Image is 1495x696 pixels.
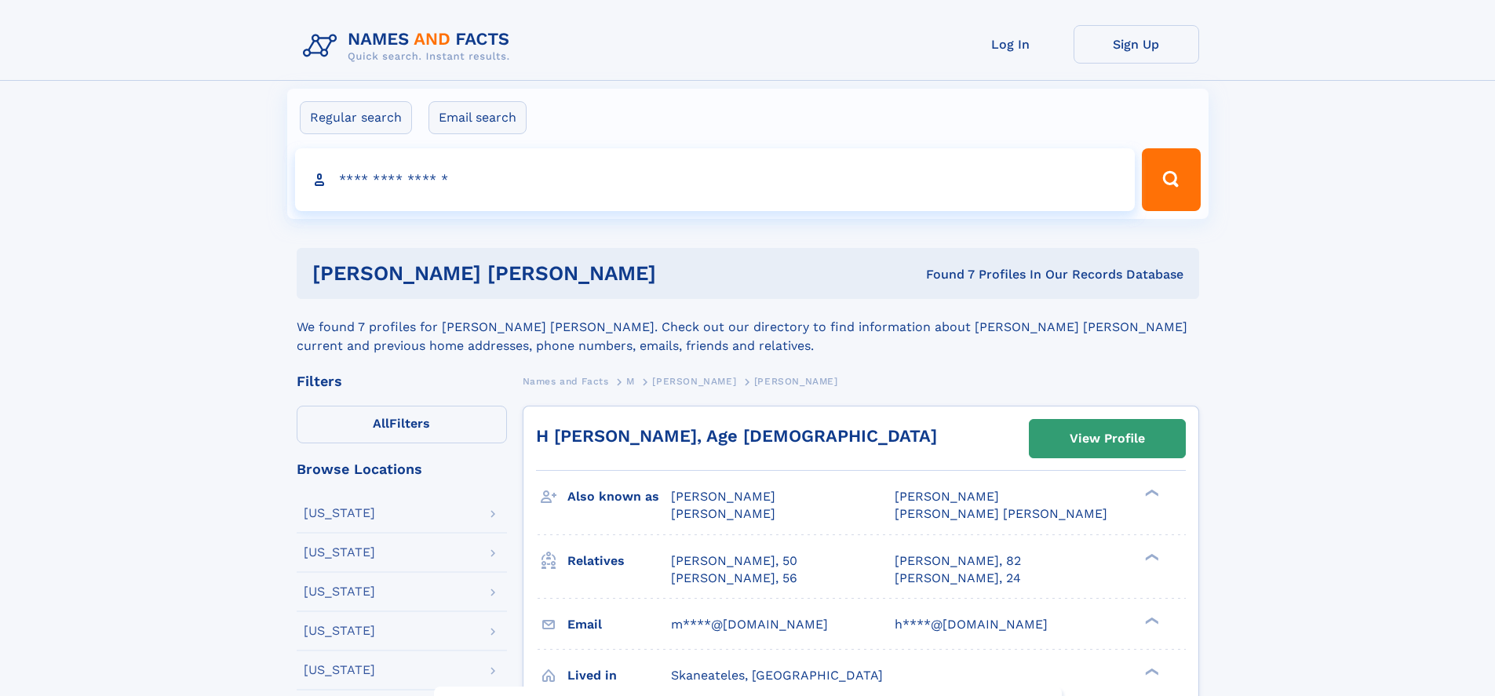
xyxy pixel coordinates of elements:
[297,462,507,476] div: Browse Locations
[895,489,999,504] span: [PERSON_NAME]
[895,570,1021,587] a: [PERSON_NAME], 24
[1142,148,1200,211] button: Search Button
[1141,666,1160,676] div: ❯
[536,426,937,446] a: H [PERSON_NAME], Age [DEMOGRAPHIC_DATA]
[567,662,671,689] h3: Lived in
[1070,421,1145,457] div: View Profile
[428,101,527,134] label: Email search
[1141,552,1160,562] div: ❯
[304,625,375,637] div: [US_STATE]
[948,25,1074,64] a: Log In
[1030,420,1185,457] a: View Profile
[626,371,635,391] a: M
[791,266,1183,283] div: Found 7 Profiles In Our Records Database
[671,552,797,570] a: [PERSON_NAME], 50
[671,570,797,587] a: [PERSON_NAME], 56
[1141,488,1160,498] div: ❯
[297,25,523,67] img: Logo Names and Facts
[626,376,635,387] span: M
[295,148,1136,211] input: search input
[312,264,791,283] h1: [PERSON_NAME] [PERSON_NAME]
[567,548,671,574] h3: Relatives
[1141,615,1160,625] div: ❯
[297,299,1199,355] div: We found 7 profiles for [PERSON_NAME] [PERSON_NAME]. Check out our directory to find information ...
[567,611,671,638] h3: Email
[297,406,507,443] label: Filters
[1074,25,1199,64] a: Sign Up
[652,371,736,391] a: [PERSON_NAME]
[523,371,609,391] a: Names and Facts
[671,489,775,504] span: [PERSON_NAME]
[304,585,375,598] div: [US_STATE]
[304,664,375,676] div: [US_STATE]
[373,416,389,431] span: All
[671,506,775,521] span: [PERSON_NAME]
[300,101,412,134] label: Regular search
[304,546,375,559] div: [US_STATE]
[895,506,1107,521] span: [PERSON_NAME] [PERSON_NAME]
[567,483,671,510] h3: Also known as
[671,668,883,683] span: Skaneateles, [GEOGRAPHIC_DATA]
[652,376,736,387] span: [PERSON_NAME]
[895,552,1021,570] a: [PERSON_NAME], 82
[297,374,507,388] div: Filters
[304,507,375,519] div: [US_STATE]
[754,376,838,387] span: [PERSON_NAME]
